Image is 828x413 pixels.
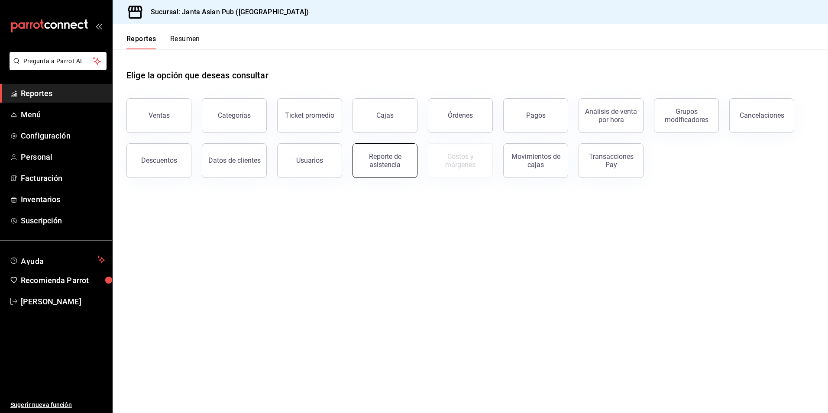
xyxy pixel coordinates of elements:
[21,151,105,163] span: Personal
[503,98,568,133] button: Pagos
[277,98,342,133] button: Ticket promedio
[21,296,105,307] span: [PERSON_NAME]
[202,143,267,178] button: Datos de clientes
[503,143,568,178] button: Movimientos de cajas
[433,152,487,169] div: Costos y márgenes
[729,98,794,133] button: Cancelaciones
[584,152,638,169] div: Transacciones Pay
[660,107,713,124] div: Grupos modificadores
[126,143,191,178] button: Descuentos
[149,111,170,119] div: Ventas
[144,7,309,17] h3: Sucursal: Janta Asian Pub ([GEOGRAPHIC_DATA])
[21,172,105,184] span: Facturación
[126,35,200,49] div: navigation tabs
[21,130,105,142] span: Configuración
[126,69,268,82] h1: Elige la opción que deseas consultar
[654,98,719,133] button: Grupos modificadores
[6,63,107,72] a: Pregunta a Parrot AI
[21,87,105,99] span: Reportes
[428,143,493,178] button: Contrata inventarios para ver este reporte
[170,35,200,49] button: Resumen
[448,111,473,119] div: Órdenes
[428,98,493,133] button: Órdenes
[218,111,251,119] div: Categorías
[21,109,105,120] span: Menú
[10,52,107,70] button: Pregunta a Parrot AI
[277,143,342,178] button: Usuarios
[509,152,563,169] div: Movimientos de cajas
[579,98,644,133] button: Análisis de venta por hora
[579,143,644,178] button: Transacciones Pay
[141,156,177,165] div: Descuentos
[358,152,412,169] div: Reporte de asistencia
[353,98,417,133] a: Cajas
[353,143,417,178] button: Reporte de asistencia
[23,57,93,66] span: Pregunta a Parrot AI
[21,255,94,265] span: Ayuda
[21,274,105,286] span: Recomienda Parrot
[376,110,394,121] div: Cajas
[126,98,191,133] button: Ventas
[740,111,784,119] div: Cancelaciones
[126,35,156,49] button: Reportes
[95,23,102,29] button: open_drawer_menu
[526,111,546,119] div: Pagos
[584,107,638,124] div: Análisis de venta por hora
[208,156,261,165] div: Datos de clientes
[21,215,105,226] span: Suscripción
[202,98,267,133] button: Categorías
[10,400,105,410] span: Sugerir nueva función
[285,111,334,119] div: Ticket promedio
[296,156,323,165] div: Usuarios
[21,194,105,205] span: Inventarios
